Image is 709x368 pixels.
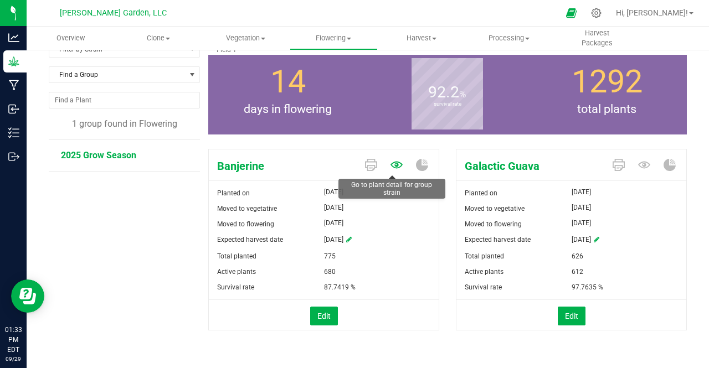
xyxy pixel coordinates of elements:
[558,307,585,325] button: Edit
[5,355,22,363] p: 09/29
[217,236,283,243] span: Expected harvest date
[465,236,531,243] span: Expected harvest date
[8,80,19,91] inline-svg: Manufacturing
[412,54,483,153] b: survival rate
[376,55,519,134] group-info-box: Survival rate
[553,28,640,48] span: Harvest Packages
[8,56,19,67] inline-svg: Grow
[324,248,336,264] span: 775
[42,33,100,43] span: Overview
[465,220,522,228] span: Moved to flowering
[572,201,591,214] span: [DATE]
[324,201,343,214] span: [DATE]
[11,279,44,313] iframe: Resource center
[465,252,504,260] span: Total planted
[324,216,343,230] span: [DATE]
[324,279,356,295] span: 87.7419 %
[343,181,441,196] div: Go to plant detail for group strain
[324,232,343,248] span: [DATE]
[217,268,256,276] span: Active plants
[208,100,368,118] span: days in flowering
[8,32,19,43] inline-svg: Analytics
[290,27,377,50] a: Flowering
[310,307,338,325] button: Edit
[589,8,603,18] div: Manage settings
[616,8,688,17] span: Hi, [PERSON_NAME]!
[8,103,19,115] inline-svg: Inbound
[465,283,502,291] span: Survival rate
[217,220,274,228] span: Moved to flowering
[49,92,199,108] input: NO DATA FOUND
[572,185,591,199] span: [DATE]
[559,2,584,24] span: Open Ecommerce Menu
[203,33,289,43] span: Vegetation
[378,33,465,43] span: Harvest
[217,55,359,134] group-info-box: Days in flowering
[8,127,19,138] inline-svg: Inventory
[217,205,277,212] span: Moved to vegetative
[572,279,603,295] span: 97.7635 %
[572,232,591,248] span: [DATE]
[527,100,687,118] span: total plants
[465,189,497,197] span: Planted on
[572,216,591,230] span: [DATE]
[114,27,202,50] a: Clone
[27,27,114,50] a: Overview
[572,248,583,264] span: 626
[209,158,357,174] span: Banjerine
[572,63,643,100] span: 1292
[465,268,504,276] span: Active plants
[202,27,290,50] a: Vegetation
[536,55,679,134] group-info-box: Total number of plants
[5,325,22,355] p: 01:33 PM EDT
[456,158,604,174] span: Galactic Guava
[270,63,306,100] span: 14
[553,27,640,50] a: Harvest Packages
[324,264,336,279] span: 680
[465,205,525,212] span: Moved to vegetative
[290,33,377,43] span: Flowering
[466,33,552,43] span: Processing
[49,117,200,131] div: 1 group found in Flowering
[61,150,136,160] span: 2025 Grow Season
[324,185,343,199] span: [DATE]
[217,189,250,197] span: Planted on
[115,33,201,43] span: Clone
[49,67,186,82] span: Find a Group
[217,283,254,291] span: Survival rate
[572,264,583,279] span: 612
[378,27,465,50] a: Harvest
[60,8,167,18] span: [PERSON_NAME] Garden, LLC
[217,252,256,260] span: Total planted
[465,27,553,50] a: Processing
[8,151,19,162] inline-svg: Outbound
